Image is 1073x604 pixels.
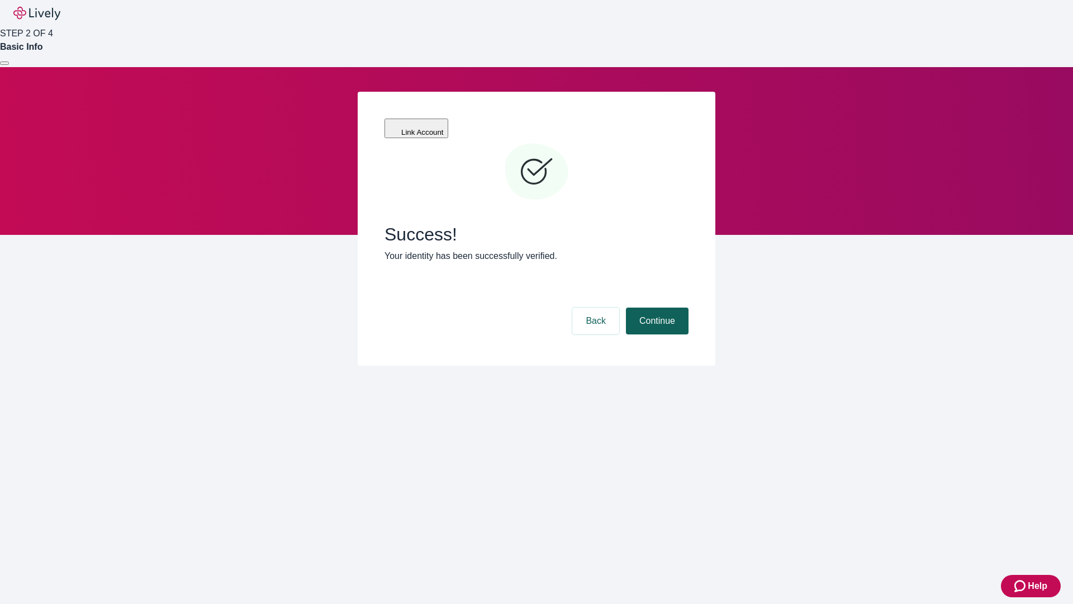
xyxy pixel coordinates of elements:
button: Link Account [384,119,448,138]
span: Success! [384,224,689,245]
svg: Zendesk support icon [1014,579,1028,593]
button: Continue [626,308,689,334]
svg: Checkmark icon [503,139,570,206]
p: Your identity has been successfully verified. [384,249,689,263]
button: Back [572,308,619,334]
img: Lively [13,7,60,20]
span: Help [1028,579,1047,593]
button: Zendesk support iconHelp [1001,575,1061,597]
